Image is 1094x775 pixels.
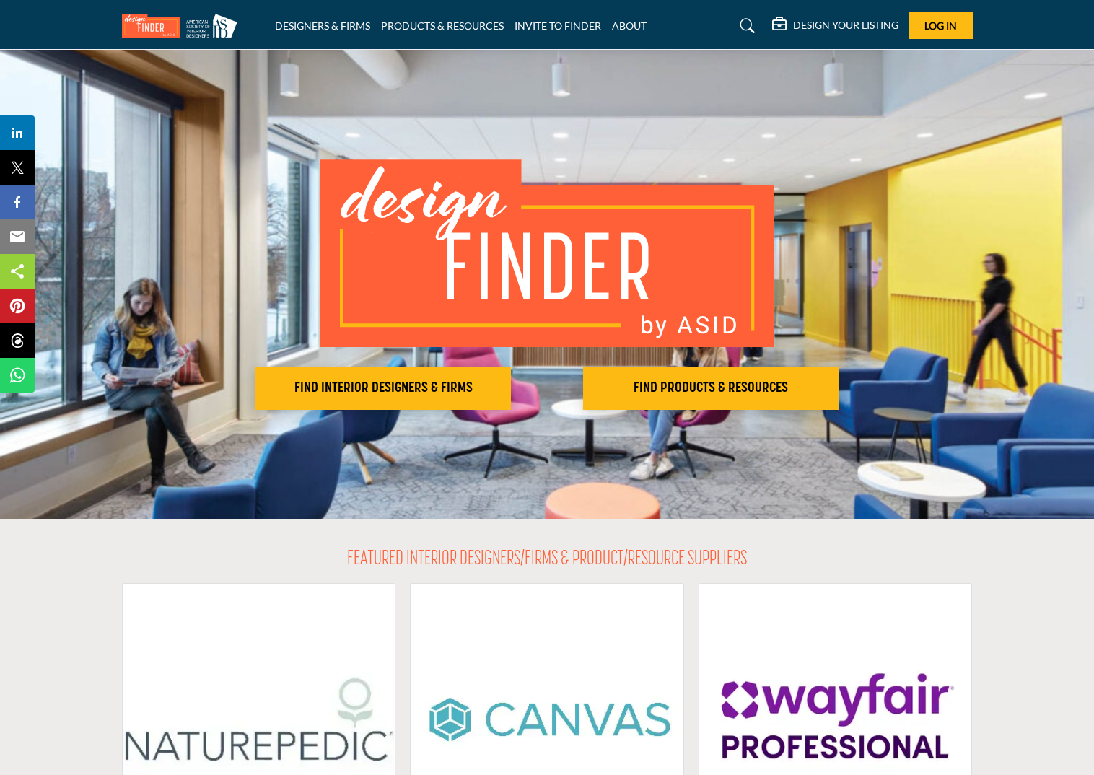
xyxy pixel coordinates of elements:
[347,548,747,572] h2: FEATURED INTERIOR DESIGNERS/FIRMS & PRODUCT/RESOURCE SUPPLIERS
[381,19,504,32] a: PRODUCTS & RESOURCES
[612,19,647,32] a: ABOUT
[515,19,601,32] a: INVITE TO FINDER
[275,19,370,32] a: DESIGNERS & FIRMS
[909,12,973,39] button: Log In
[260,380,507,397] h2: FIND INTERIOR DESIGNERS & FIRMS
[255,367,511,410] button: FIND INTERIOR DESIGNERS & FIRMS
[583,367,839,410] button: FIND PRODUCTS & RESOURCES
[320,159,774,347] img: image
[122,14,245,38] img: Site Logo
[772,17,898,35] div: DESIGN YOUR LISTING
[587,380,834,397] h2: FIND PRODUCTS & RESOURCES
[793,19,898,32] h5: DESIGN YOUR LISTING
[924,19,957,32] span: Log In
[726,14,764,38] a: Search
